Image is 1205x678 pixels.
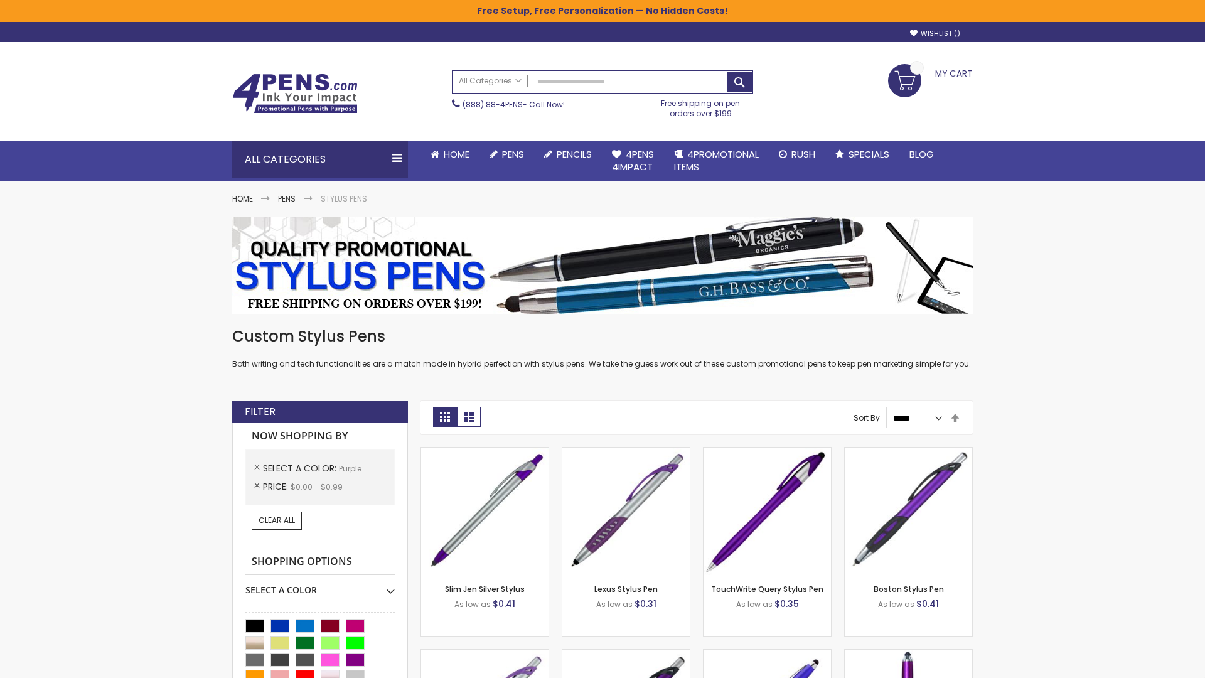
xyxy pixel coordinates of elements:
[421,447,549,458] a: Slim Jen Silver Stylus-Purple
[252,512,302,529] a: Clear All
[245,405,276,419] strong: Filter
[232,326,973,370] div: Both writing and tech functionalities are a match made in hybrid perfection with stylus pens. We ...
[444,148,469,161] span: Home
[291,482,343,492] span: $0.00 - $0.99
[420,141,479,168] a: Home
[421,649,549,660] a: Boston Silver Stylus Pen-Purple
[433,407,457,427] strong: Grid
[232,326,973,347] h1: Custom Stylus Pens
[502,148,524,161] span: Pens
[459,76,522,86] span: All Categories
[674,148,759,173] span: 4PROMOTIONAL ITEMS
[825,141,899,168] a: Specials
[245,549,395,576] strong: Shopping Options
[245,423,395,449] strong: Now Shopping by
[232,193,253,204] a: Home
[557,148,592,161] span: Pencils
[453,71,528,92] a: All Categories
[562,447,690,458] a: Lexus Stylus Pen-Purple
[596,599,633,610] span: As low as
[769,141,825,168] a: Rush
[845,448,972,575] img: Boston Stylus Pen-Purple
[263,462,339,475] span: Select A Color
[791,148,815,161] span: Rush
[602,141,664,181] a: 4Pens4impact
[635,598,656,610] span: $0.31
[421,448,549,575] img: Slim Jen Silver Stylus-Purple
[736,599,773,610] span: As low as
[664,141,769,181] a: 4PROMOTIONALITEMS
[463,99,565,110] span: - Call Now!
[562,649,690,660] a: Lexus Metallic Stylus Pen-Purple
[612,148,654,173] span: 4Pens 4impact
[910,29,960,38] a: Wishlist
[845,649,972,660] a: TouchWrite Command Stylus Pen-Purple
[854,412,880,423] label: Sort By
[916,598,939,610] span: $0.41
[445,584,525,595] a: Slim Jen Silver Stylus
[463,99,523,110] a: (888) 88-4PENS
[909,148,934,161] span: Blog
[562,448,690,575] img: Lexus Stylus Pen-Purple
[454,599,491,610] span: As low as
[845,447,972,458] a: Boston Stylus Pen-Purple
[534,141,602,168] a: Pencils
[774,598,799,610] span: $0.35
[878,599,914,610] span: As low as
[704,649,831,660] a: Sierra Stylus Twist Pen-Purple
[278,193,296,204] a: Pens
[339,463,361,474] span: Purple
[493,598,515,610] span: $0.41
[263,480,291,493] span: Price
[232,217,973,314] img: Stylus Pens
[479,141,534,168] a: Pens
[232,141,408,178] div: All Categories
[899,141,944,168] a: Blog
[594,584,658,595] a: Lexus Stylus Pen
[232,73,358,114] img: 4Pens Custom Pens and Promotional Products
[245,575,395,596] div: Select A Color
[648,94,754,119] div: Free shipping on pen orders over $199
[704,448,831,575] img: TouchWrite Query Stylus Pen-Purple
[874,584,944,595] a: Boston Stylus Pen
[259,515,295,525] span: Clear All
[321,193,367,204] strong: Stylus Pens
[704,447,831,458] a: TouchWrite Query Stylus Pen-Purple
[711,584,823,595] a: TouchWrite Query Stylus Pen
[849,148,889,161] span: Specials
